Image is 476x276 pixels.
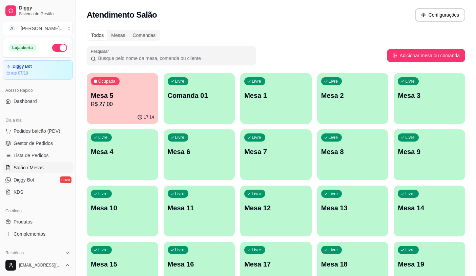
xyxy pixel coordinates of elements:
[3,60,73,80] a: Diggy Botaté 07/10
[3,162,73,173] a: Salão / Mesas
[91,147,154,156] p: Mesa 4
[244,203,308,213] p: Mesa 12
[3,115,73,126] div: Dia a dia
[13,64,32,69] article: Diggy Bot
[3,174,73,185] a: Diggy Botnovo
[252,247,261,253] p: Livre
[240,186,312,236] button: LivreMesa 12
[21,25,64,32] div: [PERSON_NAME] ...
[164,129,235,180] button: LivreMesa 6
[321,259,385,269] p: Mesa 18
[11,70,28,76] article: até 07/10
[3,216,73,227] a: Produtos
[398,91,461,100] p: Mesa 3
[14,128,60,134] span: Pedidos balcão (PDV)
[387,49,465,62] button: Adicionar mesa ou comanda
[87,186,158,236] button: LivreMesa 10
[3,126,73,136] button: Pedidos balcão (PDV)
[415,8,465,22] button: Configurações
[3,3,73,19] a: DiggySistema de Gestão
[3,150,73,161] a: Lista de Pedidos
[394,129,465,180] button: LivreMesa 9
[168,147,231,156] p: Mesa 6
[19,5,70,11] span: Diggy
[98,191,108,196] p: Livre
[252,191,261,196] p: Livre
[87,129,158,180] button: LivreMesa 4
[405,191,415,196] p: Livre
[8,25,15,32] span: A
[129,30,160,40] div: Comandas
[14,189,23,195] span: KDS
[240,129,312,180] button: LivreMesa 7
[91,203,154,213] p: Mesa 10
[168,259,231,269] p: Mesa 16
[3,206,73,216] div: Catálogo
[405,79,415,84] p: Livre
[321,203,385,213] p: Mesa 13
[175,247,185,253] p: Livre
[8,44,37,51] div: Loja aberta
[14,152,49,159] span: Lista de Pedidos
[244,259,308,269] p: Mesa 17
[398,147,461,156] p: Mesa 9
[3,96,73,107] a: Dashboard
[168,203,231,213] p: Mesa 11
[14,98,37,105] span: Dashboard
[91,100,154,108] p: R$ 27,00
[329,135,338,140] p: Livre
[398,259,461,269] p: Mesa 19
[317,186,389,236] button: LivreMesa 13
[96,55,252,62] input: Pesquisar
[240,73,312,124] button: LivreMesa 1
[405,135,415,140] p: Livre
[91,91,154,100] p: Mesa 5
[87,30,107,40] div: Todos
[14,176,34,183] span: Diggy Bot
[3,229,73,239] a: Complementos
[398,203,461,213] p: Mesa 14
[321,147,385,156] p: Mesa 8
[5,250,24,256] span: Relatórios
[52,44,67,52] button: Alterar Status
[3,257,73,273] button: [EMAIL_ADDRESS][DOMAIN_NAME]
[91,48,111,54] label: Pesquisar
[329,191,338,196] p: Livre
[144,114,154,120] p: 17:14
[3,85,73,96] div: Acesso Rápido
[14,140,53,147] span: Gestor de Pedidos
[394,186,465,236] button: LivreMesa 14
[87,73,158,124] button: OcupadaMesa 5R$ 27,0017:14
[317,129,389,180] button: LivreMesa 8
[164,73,235,124] button: LivreComanda 01
[329,247,338,253] p: Livre
[164,186,235,236] button: LivreMesa 11
[252,79,261,84] p: Livre
[98,79,116,84] p: Ocupada
[168,91,231,100] p: Comanda 01
[329,79,338,84] p: Livre
[3,138,73,149] a: Gestor de Pedidos
[252,135,261,140] p: Livre
[98,135,108,140] p: Livre
[14,218,33,225] span: Produtos
[98,247,108,253] p: Livre
[394,73,465,124] button: LivreMesa 3
[244,91,308,100] p: Mesa 1
[107,30,129,40] div: Mesas
[175,191,185,196] p: Livre
[321,91,385,100] p: Mesa 2
[19,262,62,268] span: [EMAIL_ADDRESS][DOMAIN_NAME]
[175,79,185,84] p: Livre
[14,231,45,237] span: Complementos
[317,73,389,124] button: LivreMesa 2
[244,147,308,156] p: Mesa 7
[91,259,154,269] p: Mesa 15
[19,11,70,17] span: Sistema de Gestão
[3,22,73,35] button: Select a team
[3,187,73,197] a: KDS
[175,135,185,140] p: Livre
[87,9,157,20] h2: Atendimento Salão
[14,164,44,171] span: Salão / Mesas
[405,247,415,253] p: Livre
